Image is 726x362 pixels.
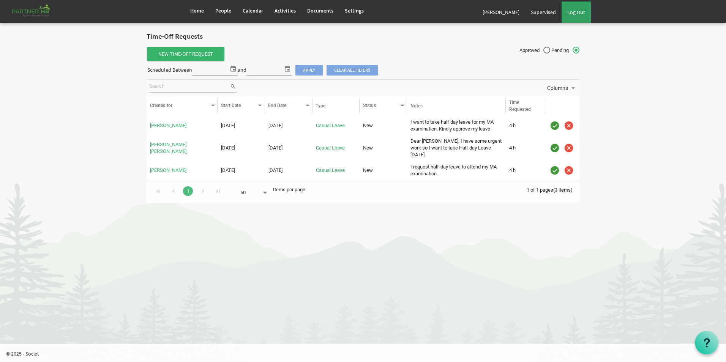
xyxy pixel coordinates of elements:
div: Approve Time-Off Request [549,164,561,176]
div: Approve Time-Off Request [549,120,561,132]
td: is template cell column header [545,162,579,179]
span: Created for [150,103,172,108]
img: approve.png [549,120,560,131]
td: New column header Status [360,118,407,134]
td: I request half-day leave to attend my MA examination. column header Notes [407,162,506,179]
img: cancel.png [563,142,574,154]
div: Scheduled Between and [147,64,378,77]
td: New column header Status [360,136,407,160]
a: Casual Leave [316,145,345,151]
span: People [215,7,231,14]
td: Deepti Mayee Nayak is template cell column header Created for [147,162,218,179]
span: Supervised [531,9,556,16]
span: Notes [410,103,423,109]
div: Approve Time-Off Request [549,142,561,154]
div: Cancel Time-Off Request [563,142,575,154]
td: Labanya Rekha Nayak is template cell column header Created for [147,136,218,160]
span: Status [363,103,376,108]
td: I want to take half day leave for my MA examination. Kindly approve my leave . column header Notes [407,118,506,134]
a: Supervised [525,2,562,23]
div: 1 of 1 pages (3 items) [527,181,579,197]
td: Casual Leave is template cell column header Type [312,118,360,134]
td: Dear Sir, I have some urgent work so I want to take Half day Leave today. column header Notes [407,136,506,160]
td: New column header Status [360,162,407,179]
img: cancel.png [563,120,574,131]
div: Go to previous page [168,185,178,196]
span: Apply [295,65,323,76]
td: 8/23/2025 column header Start Date [218,136,265,160]
div: Go to last page [213,185,223,196]
span: Columns [546,83,569,93]
span: search [230,82,237,91]
a: Log Out [562,2,591,23]
td: 4 h is template cell column header Time Requested [506,136,545,160]
a: Casual Leave [316,123,345,128]
span: Pending [551,47,579,54]
span: select [283,64,292,74]
a: [PERSON_NAME] [150,123,186,128]
span: Type [316,103,325,109]
span: Settings [345,7,364,14]
span: New Time-Off Request [147,47,224,61]
span: Documents [307,7,333,14]
div: Columns [546,80,578,96]
td: 8/4/2025 column header Start Date [218,162,265,179]
a: [PERSON_NAME] [477,2,525,23]
span: 1 of 1 pages [527,187,553,193]
span: Home [190,7,204,14]
div: Cancel Time-Off Request [563,120,575,132]
td: 9/4/2025 column header End Date [265,118,312,134]
div: Search [148,80,238,96]
td: 4 h is template cell column header Time Requested [506,162,545,179]
span: Items per page [273,187,305,192]
td: 9/4/2025 column header Start Date [218,118,265,134]
img: approve.png [549,142,560,154]
td: is template cell column header [545,136,579,160]
button: Columns [546,83,578,93]
span: Calendar [243,7,263,14]
span: Time Requested [509,100,531,112]
span: Approved [519,47,550,54]
span: End Date [268,103,286,108]
a: [PERSON_NAME] [150,167,186,173]
span: select [229,64,238,74]
span: Start Date [221,103,241,108]
div: Go to next page [198,185,208,196]
td: 8/23/2025 column header End Date [265,136,312,160]
td: is template cell column header [545,118,579,134]
input: Search [149,81,230,92]
td: Casual Leave is template cell column header Type [312,136,360,160]
td: 8/4/2025 column header End Date [265,162,312,179]
img: approve.png [549,165,560,176]
span: Clear all filters [327,65,378,76]
p: © 2025 - Societ [6,350,726,357]
span: Activities [275,7,296,14]
span: (3 items) [553,187,573,193]
h2: Time-Off Requests [147,33,579,41]
td: Casual Leave is template cell column header Type [312,162,360,179]
a: Casual Leave [316,167,345,173]
div: Go to first page [153,185,164,196]
a: Goto Page 1 [183,186,193,196]
a: [PERSON_NAME] [PERSON_NAME] [150,142,186,154]
td: Manasi Kabi is template cell column header Created for [147,118,218,134]
img: cancel.png [563,165,574,176]
td: 4 h is template cell column header Time Requested [506,118,545,134]
div: Cancel Time-Off Request [563,164,575,176]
